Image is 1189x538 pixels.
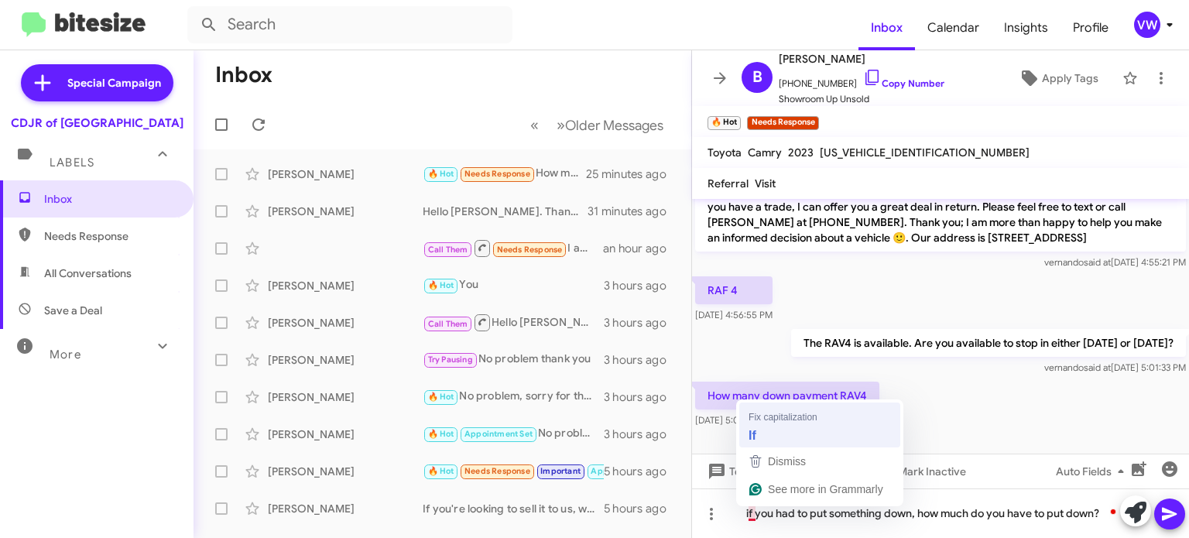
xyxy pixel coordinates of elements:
[1084,362,1111,373] span: said at
[604,501,679,516] div: 5 hours ago
[695,414,770,426] span: [DATE] 5:02:31 PM
[44,266,132,281] span: All Conversations
[215,63,272,87] h1: Inbox
[268,352,423,368] div: [PERSON_NAME]
[591,466,659,476] span: Appointment Set
[898,457,966,485] span: Mark Inactive
[1043,457,1143,485] button: Auto Fields
[540,466,581,476] span: Important
[565,117,663,134] span: Older Messages
[11,115,183,131] div: CDJR of [GEOGRAPHIC_DATA]
[695,162,1186,252] p: Hello [PERSON_NAME]. Thank you for your inquiry. Are you available to stop by either [DATE] or [D...
[604,464,679,479] div: 5 hours ago
[604,278,679,293] div: 3 hours ago
[1056,457,1130,485] span: Auto Fields
[521,109,548,141] button: Previous
[557,115,565,135] span: »
[428,355,473,365] span: Try Pausing
[428,392,454,402] span: 🔥 Hot
[522,109,673,141] nav: Page navigation example
[187,6,512,43] input: Search
[752,65,762,90] span: B
[695,276,773,304] p: RAF 4
[44,228,176,244] span: Needs Response
[268,427,423,442] div: [PERSON_NAME]
[588,204,679,219] div: 31 minutes ago
[791,329,1186,357] p: The RAV4 is available. Are you available to stop in either [DATE] or [DATE]?
[708,116,741,130] small: 🔥 Hot
[423,204,588,219] div: Hello [PERSON_NAME]. Thank you for your inquiry. Are you available to stop by either [DATE] or [D...
[423,351,604,368] div: No problem thank you
[497,245,563,255] span: Needs Response
[44,191,176,207] span: Inbox
[44,303,102,318] span: Save a Deal
[464,429,533,439] span: Appointment Set
[428,466,454,476] span: 🔥 Hot
[428,429,454,439] span: 🔥 Hot
[423,388,604,406] div: No problem, sorry for the inconvenience
[423,238,603,258] div: I am reaching out for a buyer’s order on the 2025 Jeep Sahara 4xe
[1044,362,1186,373] span: vernando [DATE] 5:01:33 PM
[604,389,679,405] div: 3 hours ago
[779,68,944,91] span: [PHONE_NUMBER]
[992,5,1061,50] a: Insights
[428,169,454,179] span: 🔥 Hot
[268,501,423,516] div: [PERSON_NAME]
[21,64,173,101] a: Special Campaign
[423,313,604,332] div: Hello [PERSON_NAME], Thank you for your inquiry. Are you available to stop by either [DATE] or [D...
[1061,5,1121,50] span: Profile
[50,348,81,362] span: More
[428,245,468,255] span: Call Them
[748,146,782,159] span: Camry
[423,276,604,294] div: You
[820,146,1030,159] span: [US_VEHICLE_IDENTIFICATION_NUMBER]
[695,382,879,409] p: How many down payment RAV4
[268,389,423,405] div: [PERSON_NAME]
[604,427,679,442] div: 3 hours ago
[604,315,679,331] div: 3 hours ago
[423,501,604,516] div: If you're looking to sell it to us, we are open from 9:00 a.m. To 9:00 p.m. [DATE] through [DATE]...
[779,50,944,68] span: [PERSON_NAME]
[530,115,539,135] span: «
[1044,256,1186,268] span: vernando [DATE] 4:55:21 PM
[268,278,423,293] div: [PERSON_NAME]
[423,165,586,183] div: How many down payment RAV4
[50,156,94,170] span: Labels
[268,315,423,331] div: [PERSON_NAME]
[268,204,423,219] div: [PERSON_NAME]
[747,116,818,130] small: Needs Response
[67,75,161,91] span: Special Campaign
[547,109,673,141] button: Next
[708,146,742,159] span: Toyota
[268,166,423,182] div: [PERSON_NAME]
[1134,12,1160,38] div: vw
[1121,12,1172,38] button: vw
[268,464,423,479] div: [PERSON_NAME]
[1042,64,1098,92] span: Apply Tags
[779,91,944,107] span: Showroom Up Unsold
[692,457,793,485] button: Templates
[867,457,978,485] button: Mark Inactive
[755,176,776,190] span: Visit
[1001,64,1115,92] button: Apply Tags
[708,176,749,190] span: Referral
[858,5,915,50] a: Inbox
[692,488,1189,538] div: To enrich screen reader interactions, please activate Accessibility in Grammarly extension settings
[863,77,944,89] a: Copy Number
[604,352,679,368] div: 3 hours ago
[464,466,530,476] span: Needs Response
[428,319,468,329] span: Call Them
[1084,256,1111,268] span: said at
[464,169,530,179] span: Needs Response
[915,5,992,50] a: Calendar
[586,166,679,182] div: 25 minutes ago
[788,146,814,159] span: 2023
[428,280,454,290] span: 🔥 Hot
[704,457,781,485] span: Templates
[603,241,679,256] div: an hour ago
[695,309,773,320] span: [DATE] 4:56:55 PM
[423,425,604,443] div: No problem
